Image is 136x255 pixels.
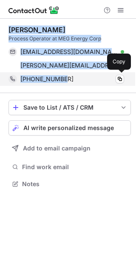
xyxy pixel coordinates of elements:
[8,178,131,190] button: Notes
[22,163,127,171] span: Find work email
[20,75,74,83] span: [PHONE_NUMBER]
[8,120,131,136] button: AI write personalized message
[8,5,59,15] img: ContactOut v5.3.10
[22,180,127,188] span: Notes
[8,161,131,173] button: Find work email
[8,35,131,42] div: Process Operator at MEG Energy Corp
[8,25,65,34] div: [PERSON_NAME]
[23,125,114,131] span: AI write personalized message
[8,141,131,156] button: Add to email campaign
[23,145,91,152] span: Add to email campaign
[8,100,131,115] button: save-profile-one-click
[20,48,118,56] span: [EMAIL_ADDRESS][DOMAIN_NAME]
[20,62,124,69] span: [PERSON_NAME][EMAIL_ADDRESS][PERSON_NAME][DOMAIN_NAME]
[23,104,116,111] div: Save to List / ATS / CRM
